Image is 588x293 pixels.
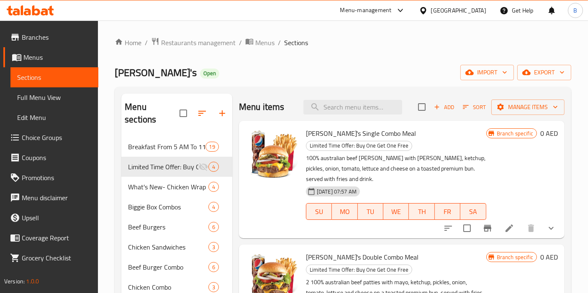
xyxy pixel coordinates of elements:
[209,263,218,271] span: 6
[3,208,98,228] a: Upsell
[540,251,558,263] h6: 0 AED
[22,173,92,183] span: Promotions
[128,202,208,212] div: Biggie Box Combos
[310,206,329,218] span: SU
[524,67,565,78] span: export
[431,6,486,15] div: [GEOGRAPHIC_DATA]
[121,197,232,217] div: Biggie Box Combos4
[438,206,457,218] span: FR
[212,103,232,123] button: Add section
[22,132,92,143] span: Choice Groups
[17,112,92,122] span: Edit Menu
[239,101,285,113] h2: Menu items
[121,137,232,157] div: Breakfast From 5 AM To 11 AM19
[22,153,92,163] span: Coupons
[433,102,455,112] span: Add
[278,38,281,48] li: /
[200,70,219,77] span: Open
[431,101,457,114] span: Add item
[361,206,380,218] span: TU
[491,99,565,115] button: Manage items
[128,282,208,292] span: Chicken Combo
[541,218,561,238] button: show more
[208,162,219,172] div: items
[208,222,219,232] div: items
[335,206,354,218] span: MO
[255,38,275,48] span: Menus
[521,218,541,238] button: delete
[128,262,208,272] span: Beef Burger Combo
[504,223,514,233] a: Edit menu item
[200,69,219,79] div: Open
[457,101,491,114] span: Sort items
[463,102,486,112] span: Sort
[208,262,219,272] div: items
[3,168,98,188] a: Promotions
[22,233,92,243] span: Coverage Report
[121,177,232,197] div: What's New- Chicken Wrap4
[306,265,412,275] span: Limited Time Offer: Buy One Get One Free
[205,142,219,152] div: items
[115,37,571,48] nav: breadcrumb
[3,228,98,248] a: Coverage Report
[245,37,275,48] a: Menus
[128,242,208,252] div: Chicken Sandwiches
[332,203,357,220] button: MO
[358,203,383,220] button: TU
[467,67,507,78] span: import
[387,206,406,218] span: WE
[145,38,148,48] li: /
[3,27,98,47] a: Branches
[209,163,218,171] span: 4
[540,127,558,139] h6: 0 AED
[121,217,232,237] div: Beef Burgers6
[517,65,571,80] button: export
[23,52,92,62] span: Menus
[303,100,402,115] input: search
[493,130,537,138] span: Branch specific
[206,143,218,151] span: 19
[26,276,39,287] span: 1.0.0
[128,142,205,152] span: Breakfast From 5 AM To 11 AM
[22,253,92,263] span: Grocery Checklist
[128,162,198,172] span: Limited Time Offer: Buy One Get One Free
[413,98,431,116] span: Select section
[208,242,219,252] div: items
[208,182,219,192] div: items
[383,203,409,220] button: WE
[498,102,558,112] span: Manage items
[10,87,98,107] a: Full Menu View
[128,182,208,192] span: What's New- Chicken Wrap
[3,148,98,168] a: Coupons
[3,127,98,148] a: Choice Groups
[22,193,92,203] span: Menu disclaimer
[175,104,192,122] span: Select all sections
[460,203,486,220] button: SA
[151,37,236,48] a: Restaurants management
[121,157,232,177] div: Limited Time Offer: Buy One Get One Free4
[209,183,218,191] span: 4
[209,203,218,211] span: 4
[121,257,232,277] div: Beef Burger Combo6
[340,5,392,15] div: Menu-management
[306,141,412,151] div: Limited Time Offer: Buy One Get One Free
[115,63,197,82] span: [PERSON_NAME]'s
[121,237,232,257] div: Chicken Sandwiches3
[464,206,483,218] span: SA
[128,222,208,232] span: Beef Burgers
[3,188,98,208] a: Menu disclaimer
[192,103,212,123] span: Sort sections
[306,251,419,263] span: [PERSON_NAME]'s Double Combo Meal
[4,276,25,287] span: Version:
[17,92,92,102] span: Full Menu View
[458,219,476,237] span: Select to update
[209,223,218,231] span: 6
[198,162,208,172] svg: Inactive section
[409,203,434,220] button: TH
